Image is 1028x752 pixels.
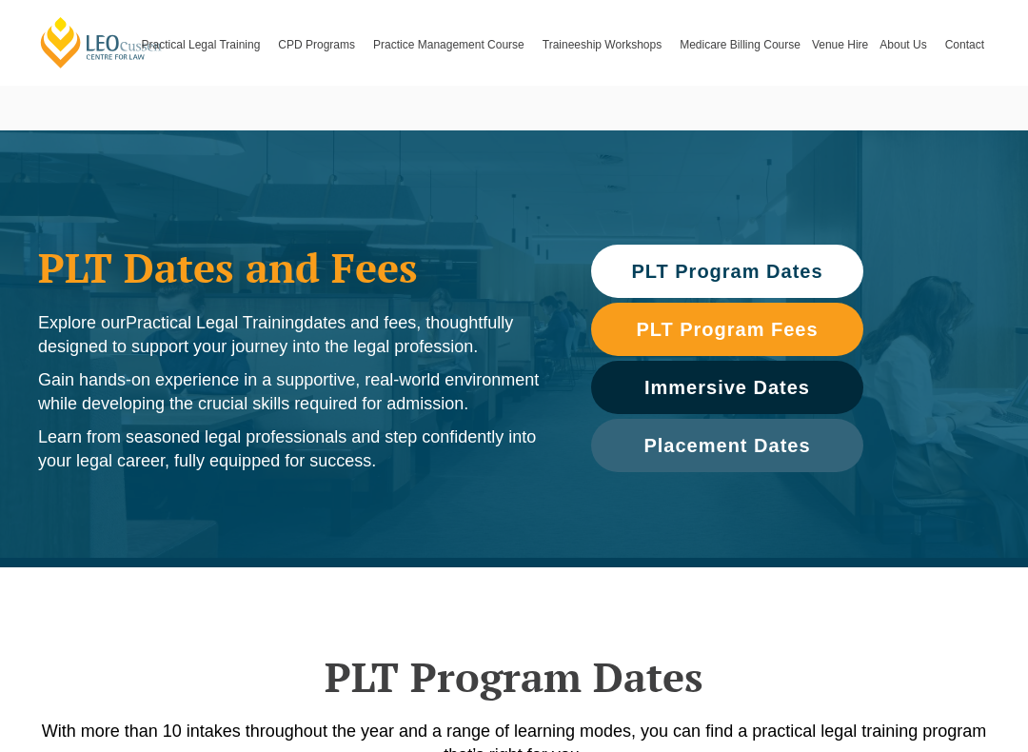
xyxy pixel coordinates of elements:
[38,244,553,291] h1: PLT Dates and Fees
[636,320,818,339] span: PLT Program Fees
[136,4,273,86] a: Practical Legal Training
[591,303,863,356] a: PLT Program Fees
[38,425,553,473] p: Learn from seasoned legal professionals and step confidently into your legal career, fully equipp...
[874,4,939,86] a: About Us
[367,4,537,86] a: Practice Management Course
[19,653,1009,701] h2: PLT Program Dates
[643,436,810,455] span: Placement Dates
[38,311,553,359] p: Explore our dates and fees, thoughtfully designed to support your journey into the legal profession.
[38,15,165,69] a: [PERSON_NAME] Centre for Law
[38,368,553,416] p: Gain hands-on experience in a supportive, real-world environment while developing the crucial ski...
[537,4,674,86] a: Traineeship Workshops
[126,313,304,332] span: Practical Legal Training
[674,4,806,86] a: Medicare Billing Course
[644,378,810,397] span: Immersive Dates
[939,4,990,86] a: Contact
[591,245,863,298] a: PLT Program Dates
[591,361,863,414] a: Immersive Dates
[591,419,863,472] a: Placement Dates
[631,262,822,281] span: PLT Program Dates
[806,4,874,86] a: Venue Hire
[272,4,367,86] a: CPD Programs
